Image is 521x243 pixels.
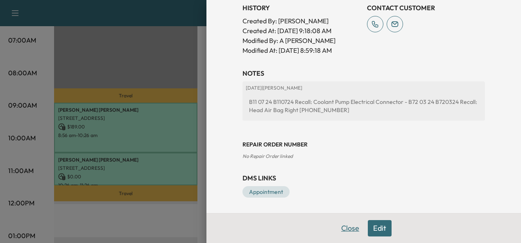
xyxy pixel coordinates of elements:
span: No Repair Order linked [242,153,293,159]
h3: DMS Links [242,173,485,183]
button: Close [336,220,365,236]
a: Appointment [242,186,290,198]
h3: Repair Order number [242,140,485,148]
p: Created By : [PERSON_NAME] [242,16,360,26]
h3: NOTES [242,68,485,78]
div: B11 07 24 B110724 Recall: Coolant Pump Electrical Connector - B72 03 24 B720324 Recall: Head Air ... [246,94,482,117]
p: Modified By : A [PERSON_NAME] [242,36,360,45]
button: Edit [368,220,392,236]
p: [DATE] | [PERSON_NAME] [246,85,482,91]
p: Modified At : [DATE] 8:59:18 AM [242,45,360,55]
p: Created At : [DATE] 9:18:08 AM [242,26,360,36]
h3: History [242,3,360,13]
h3: CONTACT CUSTOMER [367,3,485,13]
